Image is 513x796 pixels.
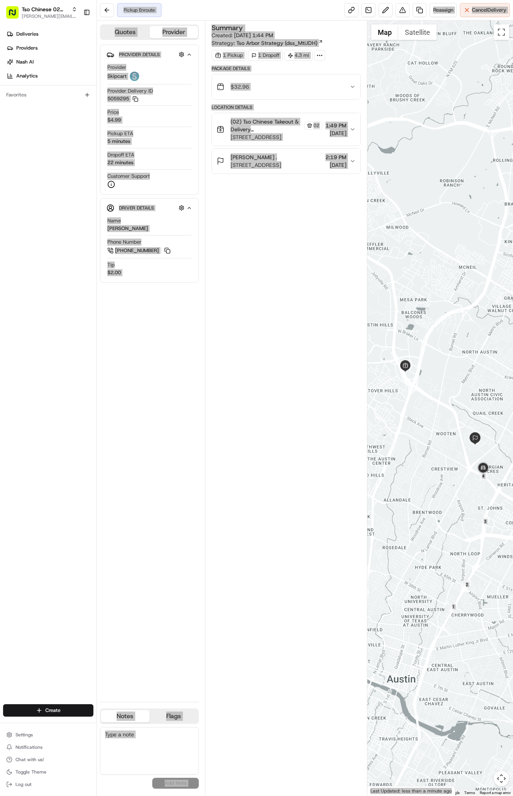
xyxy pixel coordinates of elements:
img: profile_skipcart_partner.png [130,72,139,81]
div: 1 Dropoff [248,50,283,61]
button: Start new chat [132,76,141,86]
button: Toggle Theme [3,767,93,777]
span: [DATE] [325,129,346,137]
span: Wisdom [PERSON_NAME] [24,141,83,147]
div: 22 minutes [107,159,133,166]
h3: Summary [212,24,243,31]
span: Create [45,707,60,714]
span: Deliveries [16,31,38,38]
span: Providers [16,45,38,52]
div: Start new chat [35,74,127,82]
button: Map camera controls [494,771,509,786]
button: Create [3,704,93,717]
span: Name [107,217,121,224]
span: Created: [212,31,273,39]
a: Report a map error [480,791,511,795]
button: (02) Tso Chinese Takeout & Delivery [GEOGRAPHIC_DATA] [GEOGRAPHIC_DATA] Crossing Manager02[STREET... [212,113,360,146]
img: 1736555255976-a54dd68f-1ca7-489b-9aae-adbdc363a1c4 [8,74,22,88]
img: 1736555255976-a54dd68f-1ca7-489b-9aae-adbdc363a1c4 [15,141,22,148]
div: Location Details [212,104,361,110]
img: Google [369,786,395,796]
span: Settings [15,732,33,738]
span: Toggle Theme [15,769,46,775]
span: Reassign [433,7,453,14]
p: Welcome 👋 [8,31,141,43]
a: Deliveries [3,28,96,40]
button: Show street map [371,24,398,40]
span: [STREET_ADDRESS] [231,161,281,169]
a: Providers [3,42,96,54]
a: 📗Knowledge Base [5,170,62,184]
span: Phone Number [107,239,141,246]
a: Nash AI [3,56,96,68]
span: Skipcart [107,73,127,80]
div: Strategy: [212,39,323,47]
span: 02 [313,122,320,129]
span: 1:49 PM [325,122,346,129]
span: Tip [107,261,115,268]
span: Chat with us! [15,756,44,763]
button: CancelDelivery [460,3,510,17]
button: Quotes [101,26,150,38]
span: Log out [15,781,31,787]
div: Past conversations [8,101,52,107]
div: 💻 [65,174,72,180]
span: Notifications [15,744,43,750]
a: Powered byPylon [55,192,94,198]
div: Last Updated: less than a minute ago [367,786,455,796]
span: [DATE] [325,161,346,169]
img: Wisdom Oko [8,134,20,149]
button: Tso Chinese 02 Arbor[PERSON_NAME][EMAIL_ADDRESS][DOMAIN_NAME] [3,3,80,22]
div: 3 [481,517,489,526]
div: Package Details [212,65,361,72]
span: [DATE] [88,141,104,147]
span: Provider [107,64,126,71]
button: [PERSON_NAME][EMAIL_ADDRESS][DOMAIN_NAME] [22,13,77,19]
div: We're available if you need us! [35,82,107,88]
div: Favorites [3,89,93,101]
span: 2:19 PM [325,153,346,161]
span: [PERSON_NAME] (Store Manager) [24,120,102,126]
button: 5059295 [107,95,138,102]
span: Provider Delivery ID [107,88,153,95]
span: Driver Details [119,205,154,211]
div: 2 [463,580,471,589]
img: Nash [8,8,23,23]
span: Customer Support [107,173,150,180]
div: 4 [479,472,487,480]
span: Dropoff ETA [107,151,134,158]
button: Notifications [3,742,93,753]
div: 1 [449,602,458,611]
span: Tso Arbor Strategy (dss_MtiJDH) [236,39,317,47]
img: Antonia (Store Manager) [8,113,20,125]
span: Pickup ETA [107,130,133,137]
button: $32.96 [212,74,360,99]
div: 1 Pickup [212,50,246,61]
div: 📗 [8,174,14,180]
button: Chat with us! [3,754,93,765]
span: • [103,120,106,126]
a: Analytics [3,70,96,82]
a: [PHONE_NUMBER] [107,246,172,255]
span: Analytics [16,72,38,79]
div: $2.00 [107,269,121,276]
span: [DATE] 1:44 PM [234,32,273,39]
span: $32.96 [231,83,249,91]
button: Provider [150,26,198,38]
button: Log out [3,779,93,790]
button: Notes [101,710,150,722]
span: (02) Tso Chinese Takeout & Delivery [GEOGRAPHIC_DATA] [GEOGRAPHIC_DATA] Crossing Manager [231,118,303,133]
div: 4.3 mi [284,50,313,61]
button: Toggle fullscreen view [494,24,509,40]
span: [STREET_ADDRESS] [231,133,322,141]
span: • [84,141,87,147]
button: Show satellite imagery [398,24,437,40]
span: [PERSON_NAME] . [231,153,277,161]
img: 4281594248423_2fcf9dad9f2a874258b8_72.png [16,74,30,88]
button: Reassign [430,3,457,17]
span: $4.99 [107,117,121,124]
button: [PERSON_NAME] .[STREET_ADDRESS]2:19 PM[DATE] [212,149,360,174]
button: Tso Chinese 02 Arbor [22,5,69,13]
span: Pylon [77,192,94,198]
